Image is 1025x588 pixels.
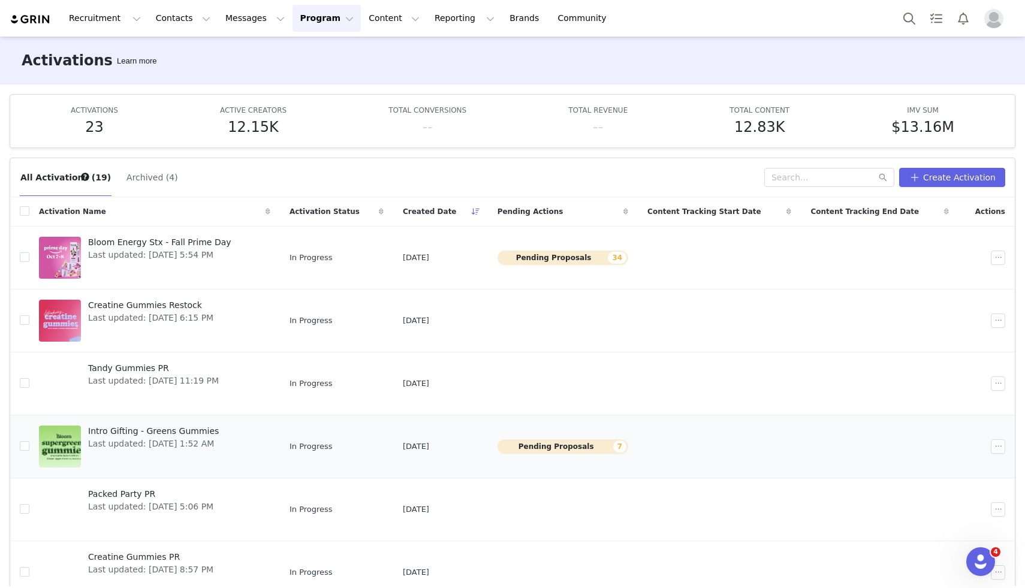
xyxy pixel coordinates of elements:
[498,439,628,454] button: Pending Proposals7
[879,173,887,182] i: icon: search
[85,116,104,138] h5: 23
[403,252,429,264] span: [DATE]
[551,5,619,32] a: Community
[88,236,231,249] span: Bloom Energy Stx - Fall Prime Day
[39,486,270,533] a: Packed Party PRLast updated: [DATE] 5:06 PM
[729,106,789,114] span: TOTAL CONTENT
[734,116,785,138] h5: 12.83K
[950,5,976,32] button: Notifications
[80,171,91,182] div: Tooltip anchor
[149,5,218,32] button: Contacts
[290,206,360,217] span: Activation Status
[290,503,333,515] span: In Progress
[293,5,361,32] button: Program
[403,503,429,515] span: [DATE]
[88,299,213,312] span: Creatine Gummies Restock
[62,5,148,32] button: Recruitment
[88,563,213,576] span: Last updated: [DATE] 8:57 PM
[899,168,1005,187] button: Create Activation
[218,5,292,32] button: Messages
[498,251,628,265] button: Pending Proposals34
[88,551,213,563] span: Creatine Gummies PR
[126,168,179,187] button: Archived (4)
[403,378,429,390] span: [DATE]
[764,168,894,187] input: Search...
[891,116,954,138] h5: $13.16M
[991,547,1000,557] span: 4
[290,252,333,264] span: In Progress
[88,425,219,438] span: Intro Gifting - Greens Gummies
[220,106,287,114] span: ACTIVE CREATORS
[88,438,219,450] span: Last updated: [DATE] 1:52 AM
[388,106,466,114] span: TOTAL CONVERSIONS
[810,206,919,217] span: Content Tracking End Date
[896,5,923,32] button: Search
[10,14,52,25] img: grin logo
[423,116,433,138] h5: --
[427,5,502,32] button: Reporting
[403,315,429,327] span: [DATE]
[403,566,429,578] span: [DATE]
[88,249,231,261] span: Last updated: [DATE] 5:54 PM
[593,116,603,138] h5: --
[88,312,213,324] span: Last updated: [DATE] 6:15 PM
[22,50,113,71] h3: Activations
[907,106,939,114] span: IMV SUM
[361,5,427,32] button: Content
[966,547,995,576] iframe: Intercom live chat
[88,362,219,375] span: Tandy Gummies PR
[39,360,270,408] a: Tandy Gummies PRLast updated: [DATE] 11:19 PM
[403,441,429,453] span: [DATE]
[290,566,333,578] span: In Progress
[290,315,333,327] span: In Progress
[290,441,333,453] span: In Progress
[71,106,118,114] span: ACTIVATIONS
[88,488,213,500] span: Packed Party PR
[984,9,1003,28] img: placeholder-profile.jpg
[39,206,106,217] span: Activation Name
[39,234,270,282] a: Bloom Energy Stx - Fall Prime DayLast updated: [DATE] 5:54 PM
[403,206,457,217] span: Created Date
[977,9,1015,28] button: Profile
[88,375,219,387] span: Last updated: [DATE] 11:19 PM
[647,206,761,217] span: Content Tracking Start Date
[39,423,270,471] a: Intro Gifting - Greens GummiesLast updated: [DATE] 1:52 AM
[958,199,1015,224] div: Actions
[39,297,270,345] a: Creatine Gummies RestockLast updated: [DATE] 6:15 PM
[923,5,949,32] a: Tasks
[88,500,213,513] span: Last updated: [DATE] 5:06 PM
[114,55,159,67] div: Tooltip anchor
[498,206,563,217] span: Pending Actions
[568,106,628,114] span: TOTAL REVENUE
[290,378,333,390] span: In Progress
[228,116,278,138] h5: 12.15K
[20,168,111,187] button: All Activations (19)
[502,5,550,32] a: Brands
